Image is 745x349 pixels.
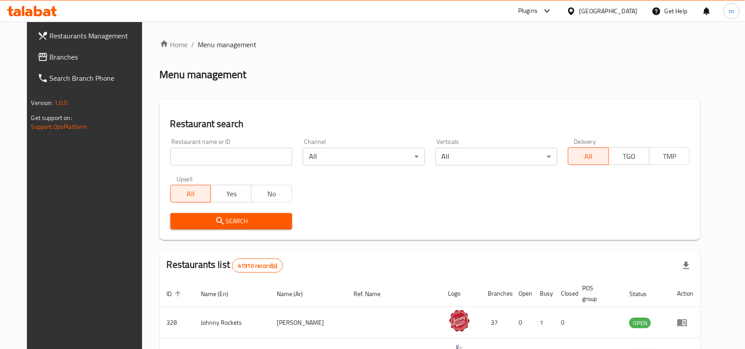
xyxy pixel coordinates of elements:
[170,117,690,131] h2: Restaurant search
[579,6,638,16] div: [GEOGRAPHIC_DATA]
[436,148,557,165] div: All
[167,258,283,273] h2: Restaurants list
[572,150,606,163] span: All
[160,68,247,82] h2: Menu management
[609,147,650,165] button: TGO
[512,307,533,338] td: 0
[629,318,651,328] span: OPEN
[251,185,292,203] button: No
[649,147,690,165] button: TMP
[211,185,252,203] button: Yes
[676,255,697,276] div: Export file
[233,262,282,270] span: 41910 record(s)
[583,283,612,304] span: POS group
[518,6,538,16] div: Plugins
[177,176,193,182] label: Upsell
[31,97,53,109] span: Version:
[512,280,533,307] th: Open
[170,213,292,229] button: Search
[54,97,68,109] span: 1.0.0
[481,307,512,338] td: 37
[160,39,188,50] a: Home
[174,188,208,200] span: All
[170,185,211,203] button: All
[177,216,285,227] span: Search
[198,39,257,50] span: Menu management
[729,6,734,16] span: m
[194,307,270,338] td: Johnny Rockets
[670,280,700,307] th: Action
[30,46,151,68] a: Branches
[554,307,576,338] td: 0
[533,280,554,307] th: Busy
[303,148,425,165] div: All
[574,139,596,145] label: Delivery
[30,25,151,46] a: Restaurants Management
[50,30,144,41] span: Restaurants Management
[50,52,144,62] span: Branches
[31,112,72,124] span: Get support on:
[270,307,346,338] td: [PERSON_NAME]
[201,289,240,299] span: Name (En)
[160,307,194,338] td: 328
[30,68,151,89] a: Search Branch Phone
[533,307,554,338] td: 1
[255,188,289,200] span: No
[629,289,658,299] span: Status
[677,317,693,328] div: Menu
[613,150,646,163] span: TGO
[653,150,687,163] span: TMP
[568,147,609,165] button: All
[170,148,292,165] input: Search for restaurant name or ID..
[232,259,283,273] div: Total records count
[354,289,392,299] span: Ref. Name
[554,280,576,307] th: Closed
[481,280,512,307] th: Branches
[31,121,87,132] a: Support.OpsPlatform
[160,39,701,50] nav: breadcrumb
[50,73,144,83] span: Search Branch Phone
[277,289,314,299] span: Name (Ar)
[214,188,248,200] span: Yes
[192,39,195,50] li: /
[167,289,184,299] span: ID
[448,310,470,332] img: Johnny Rockets
[441,280,481,307] th: Logo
